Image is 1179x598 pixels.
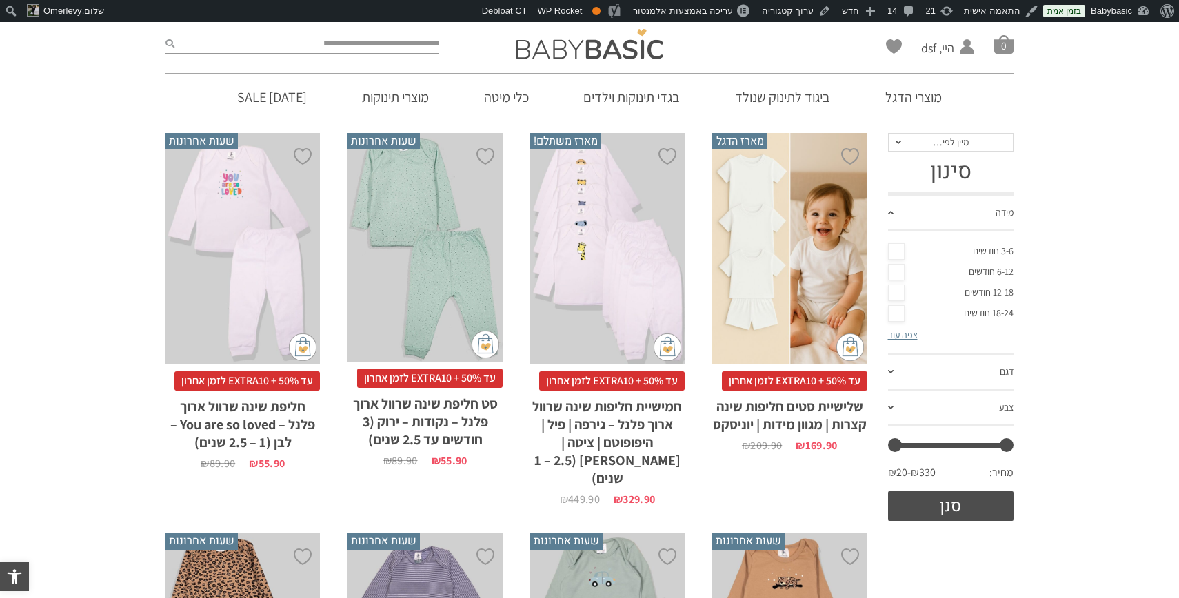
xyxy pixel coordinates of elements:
span: שעות אחרונות [712,533,785,549]
span: ₪ [614,492,623,506]
span: ₪ [742,438,750,453]
a: שעות אחרונות סט חליפת שינה שרוול ארוך פלנל - נקודות - ירוק (3 חודשים עד 2.5 שנים) עד 50% + EXTRA1... [347,133,502,466]
bdi: 89.90 [201,456,235,471]
bdi: 55.90 [432,453,467,468]
span: עד 50% + EXTRA10 לזמן אחרון [174,371,320,391]
a: סל קניות0 [994,34,1014,54]
a: כלי מיטה [463,74,550,121]
a: מארז הדגל שלישיית סטים חליפות שינה קצרות | מגוון מידות | יוניסקס עד 50% + EXTRA10 לזמן אחרוןשלישי... [712,133,867,452]
span: מארז משתלם! [530,133,601,149]
a: צבע [888,391,1014,426]
bdi: 55.90 [249,456,285,471]
span: עד 50% + EXTRA10 לזמן אחרון [357,369,503,388]
span: שעות אחרונות [165,533,238,549]
bdi: 329.90 [614,492,655,506]
a: 6-12 חודשים [888,262,1014,282]
span: שעות אחרונות [530,533,603,549]
span: סל קניות [994,34,1014,54]
img: cat-mini-atc.png [289,333,316,361]
button: סנן [888,491,1014,521]
span: עד 50% + EXTRA10 לזמן אחרון [722,371,867,391]
bdi: 449.90 [560,492,600,506]
span: Wishlist [886,39,902,59]
span: עריכה באמצעות אלמנטור [633,6,733,16]
a: מוצרי תינוקות [341,74,450,121]
h2: שלישיית סטים חליפות שינה קצרות | מגוון מידות | יוניסקס [712,391,867,433]
a: 3-6 חודשים [888,241,1014,262]
span: Omerlevy [43,6,82,16]
a: מארז משתלם! חמישיית חליפות שינה שרוול ארוך פלנל - גירפה | פיל | היפופוטם | ציטה | אריה (1 - 2.5 ש... [530,133,685,506]
a: צפה עוד [888,329,918,341]
h2: סט חליפת שינה שרוול ארוך פלנל – נקודות – ירוק (3 חודשים עד 2.5 שנים) [347,388,502,448]
a: 12-18 חודשים [888,282,1014,303]
img: cat-mini-atc.png [836,333,864,361]
span: מארז הדגל [712,133,767,149]
span: ₪ [796,438,805,453]
h2: חליפת שינה שרוול ארוך פלנל – You are so loved – לבן (1 – 2.5 שנים) [165,391,320,451]
span: ₪ [201,456,209,471]
span: ₪ [249,456,258,471]
a: מידה [888,196,1014,231]
span: שעות אחרונות [347,533,420,549]
a: מוצרי הדגל [865,74,963,121]
span: מיין לפי… [933,136,969,148]
span: שעות אחרונות [165,133,238,149]
span: ₪330 [911,465,936,480]
a: בגדי תינוקות וילדים [563,74,701,121]
bdi: 209.90 [742,438,782,453]
span: ₪ [432,453,441,468]
a: בזמן אמת [1043,5,1085,17]
a: דגם [888,355,1014,391]
a: 18-24 חודשים [888,303,1014,324]
img: Baby Basic בגדי תינוקות וילדים אונליין [516,29,663,59]
bdi: 89.90 [383,453,418,468]
bdi: 169.90 [796,438,837,453]
a: שעות אחרונות חליפת שינה שרוול ארוך פלנל - You are so loved - לבן (1 - 2.5 שנים) עד 50% + EXTRA10 ... [165,133,320,470]
h3: סינון [888,158,1014,185]
span: שעות אחרונות [347,133,420,149]
span: ₪20 [888,465,911,480]
img: cat-mini-atc.png [654,333,681,361]
span: ₪ [560,492,568,506]
h2: חמישיית חליפות שינה שרוול ארוך פלנל – גירפה | פיל | היפופוטם | ציטה | [PERSON_NAME] (1 – 2.5 שנים) [530,391,685,487]
a: Wishlist [886,39,902,54]
span: עד 50% + EXTRA10 לזמן אחרון [539,371,685,391]
a: ביגוד לתינוק שנולד [714,74,851,121]
div: מחיר: — [888,462,1014,491]
a: [DATE] SALE [216,74,327,121]
img: cat-mini-atc.png [472,331,499,358]
span: החשבון שלי [921,56,954,74]
span: ₪ [383,453,392,468]
div: תקין [592,7,601,15]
